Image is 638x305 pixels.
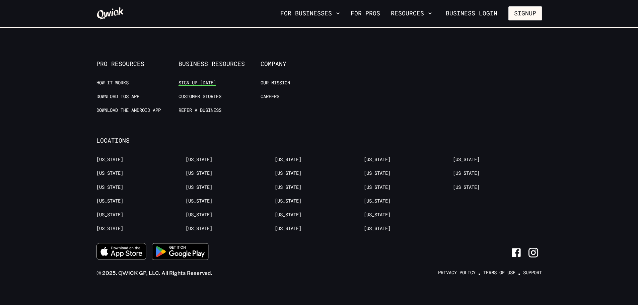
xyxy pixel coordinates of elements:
[96,243,147,262] a: Download on the App Store
[261,93,279,100] a: Careers
[438,270,476,276] a: Privacy Policy
[275,156,301,163] a: [US_STATE]
[186,170,212,176] a: [US_STATE]
[348,8,383,19] a: For Pros
[364,184,391,190] a: [US_STATE]
[508,244,525,261] a: Link to Facebook
[364,198,391,204] a: [US_STATE]
[364,156,391,163] a: [US_STATE]
[364,225,391,232] a: [US_STATE]
[275,212,301,218] a: [US_STATE]
[508,6,542,20] button: Signup
[179,107,221,113] a: Refer a Business
[483,270,515,276] a: Terms of Use
[96,93,139,100] a: Download IOS App
[478,266,481,280] span: ·
[186,225,212,232] a: [US_STATE]
[179,93,221,100] a: Customer stories
[96,225,123,232] a: [US_STATE]
[96,137,542,144] span: Locations
[275,225,301,232] a: [US_STATE]
[278,8,343,19] button: For Businesses
[179,60,261,68] span: Business Resources
[186,212,212,218] a: [US_STATE]
[453,170,480,176] a: [US_STATE]
[453,156,480,163] a: [US_STATE]
[96,80,129,86] a: How it Works
[523,270,542,276] a: Support
[148,239,213,264] img: Get it on Google Play
[179,80,216,86] a: Sign up [DATE]
[186,184,212,190] a: [US_STATE]
[96,270,212,276] span: © 2025. QWICK GP, LLC. All Rights Reserved.
[96,212,123,218] a: [US_STATE]
[96,170,123,176] a: [US_STATE]
[275,198,301,204] a: [US_STATE]
[96,107,161,113] a: Download the Android App
[186,156,212,163] a: [US_STATE]
[453,184,480,190] a: [US_STATE]
[275,170,301,176] a: [US_STATE]
[96,156,123,163] a: [US_STATE]
[440,6,503,20] a: Business Login
[364,212,391,218] a: [US_STATE]
[96,198,123,204] a: [US_STATE]
[186,198,212,204] a: [US_STATE]
[96,184,123,190] a: [US_STATE]
[275,184,301,190] a: [US_STATE]
[96,60,179,68] span: Pro Resources
[261,60,343,68] span: Company
[525,244,542,261] a: Link to Instagram
[364,170,391,176] a: [US_STATE]
[388,8,435,19] button: Resources
[518,266,520,280] span: ·
[261,80,290,86] a: Our Mission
